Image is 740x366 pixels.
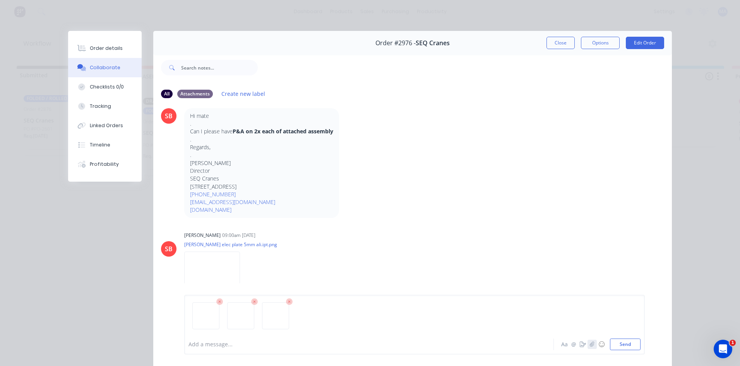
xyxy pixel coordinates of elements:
button: Order details [68,39,142,58]
p: Hi mate [190,112,333,120]
button: Checklists 0/0 [68,77,142,97]
p: SEQ Cranes [STREET_ADDRESS] [190,175,333,191]
div: 09:00am [DATE] [222,232,255,239]
span: 1 [730,340,736,346]
div: Collaborate [90,64,120,71]
button: Edit Order [626,37,664,49]
button: Timeline [68,135,142,155]
p: [PERSON_NAME] elec plate 5mm ali.ipt.png [184,241,277,248]
button: Close [546,37,575,49]
div: Order details [90,45,123,52]
p: . [190,120,333,128]
div: Linked Orders [90,122,123,129]
div: Attachments [177,90,213,98]
p: [PERSON_NAME] [190,159,333,167]
button: @ [569,340,578,349]
input: Search notes... [181,60,258,75]
span: SEQ Cranes [416,39,450,47]
span: Order #2976 - [375,39,416,47]
strong: P&A on 2x each of attached assembly [233,128,333,135]
div: SB [165,111,173,121]
button: Linked Orders [68,116,142,135]
div: Checklists 0/0 [90,83,124,90]
button: Send [610,339,641,350]
div: [PERSON_NAME] [184,232,221,239]
p: . [190,151,333,159]
button: Collaborate [68,58,142,77]
button: Tracking [68,97,142,116]
div: All [161,90,173,98]
button: Profitability [68,155,142,174]
a: [EMAIL_ADDRESS][DOMAIN_NAME] [190,198,275,206]
button: Aa [560,340,569,349]
p: . [190,136,333,143]
div: Tracking [90,103,111,110]
button: Options [581,37,620,49]
div: Timeline [90,141,110,148]
div: Profitability [90,161,119,168]
a: [DOMAIN_NAME] [190,206,231,213]
p: Can I please have [190,128,333,135]
div: SB [165,244,173,254]
a: [PHONE_NUMBER] [190,191,236,198]
iframe: Intercom live chat [714,340,732,358]
button: ☺ [597,340,606,349]
p: Director [190,167,333,175]
p: Regards, [190,143,333,151]
button: Create new label [218,89,269,99]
